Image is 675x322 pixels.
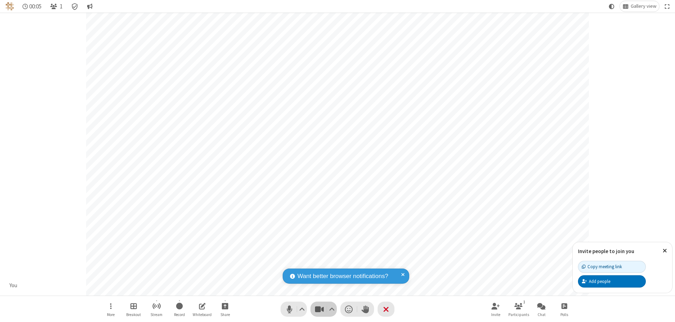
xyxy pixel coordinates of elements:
[357,302,374,317] button: Raise hand
[560,313,568,317] span: Polls
[60,3,63,10] span: 1
[107,313,115,317] span: More
[485,299,506,319] button: Invite participants (⌘+Shift+I)
[146,299,167,319] button: Start streaming
[29,3,41,10] span: 00:05
[297,302,307,317] button: Audio settings
[6,2,14,11] img: QA Selenium DO NOT DELETE OR CHANGE
[47,1,65,12] button: Open participant list
[620,1,659,12] button: Change layout
[531,299,552,319] button: Open chat
[340,302,357,317] button: Send a reaction
[578,261,646,273] button: Copy meeting link
[84,1,95,12] button: Conversation
[100,299,121,319] button: Open menu
[192,299,213,319] button: Open shared whiteboard
[538,313,546,317] span: Chat
[126,313,141,317] span: Breakout
[508,313,529,317] span: Participants
[378,302,394,317] button: End or leave meeting
[327,302,337,317] button: Video setting
[554,299,575,319] button: Open poll
[281,302,307,317] button: Mute (⌘+Shift+A)
[169,299,190,319] button: Start recording
[582,263,622,270] div: Copy meeting link
[214,299,236,319] button: Start sharing
[521,299,527,305] div: 1
[220,313,230,317] span: Share
[150,313,162,317] span: Stream
[20,1,45,12] div: Timer
[193,313,212,317] span: Whiteboard
[491,313,500,317] span: Invite
[662,1,673,12] button: Fullscreen
[310,302,337,317] button: Stop video (⌘+Shift+V)
[68,1,82,12] div: Meeting details Encryption enabled
[174,313,185,317] span: Record
[508,299,529,319] button: Open participant list
[578,275,646,287] button: Add people
[123,299,144,319] button: Manage Breakout Rooms
[606,1,617,12] button: Using system theme
[7,282,20,290] div: You
[578,248,634,255] label: Invite people to join you
[297,272,388,281] span: Want better browser notifications?
[631,4,656,9] span: Gallery view
[657,242,672,259] button: Close popover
